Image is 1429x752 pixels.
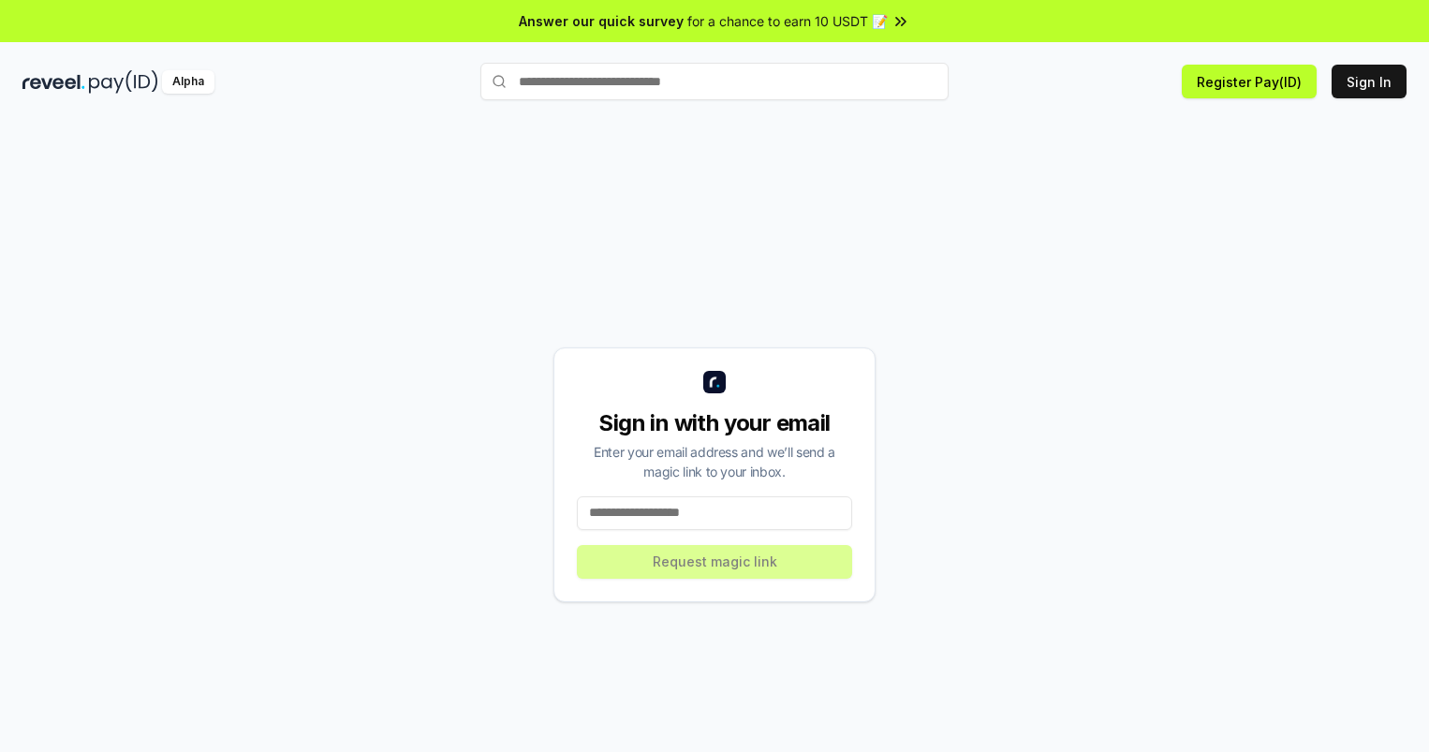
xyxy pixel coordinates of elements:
span: Answer our quick survey [519,11,684,31]
button: Sign In [1332,65,1407,98]
img: pay_id [89,70,158,94]
span: for a chance to earn 10 USDT 📝 [687,11,888,31]
img: logo_small [703,371,726,393]
button: Register Pay(ID) [1182,65,1317,98]
div: Enter your email address and we’ll send a magic link to your inbox. [577,442,852,481]
img: reveel_dark [22,70,85,94]
div: Sign in with your email [577,408,852,438]
div: Alpha [162,70,214,94]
